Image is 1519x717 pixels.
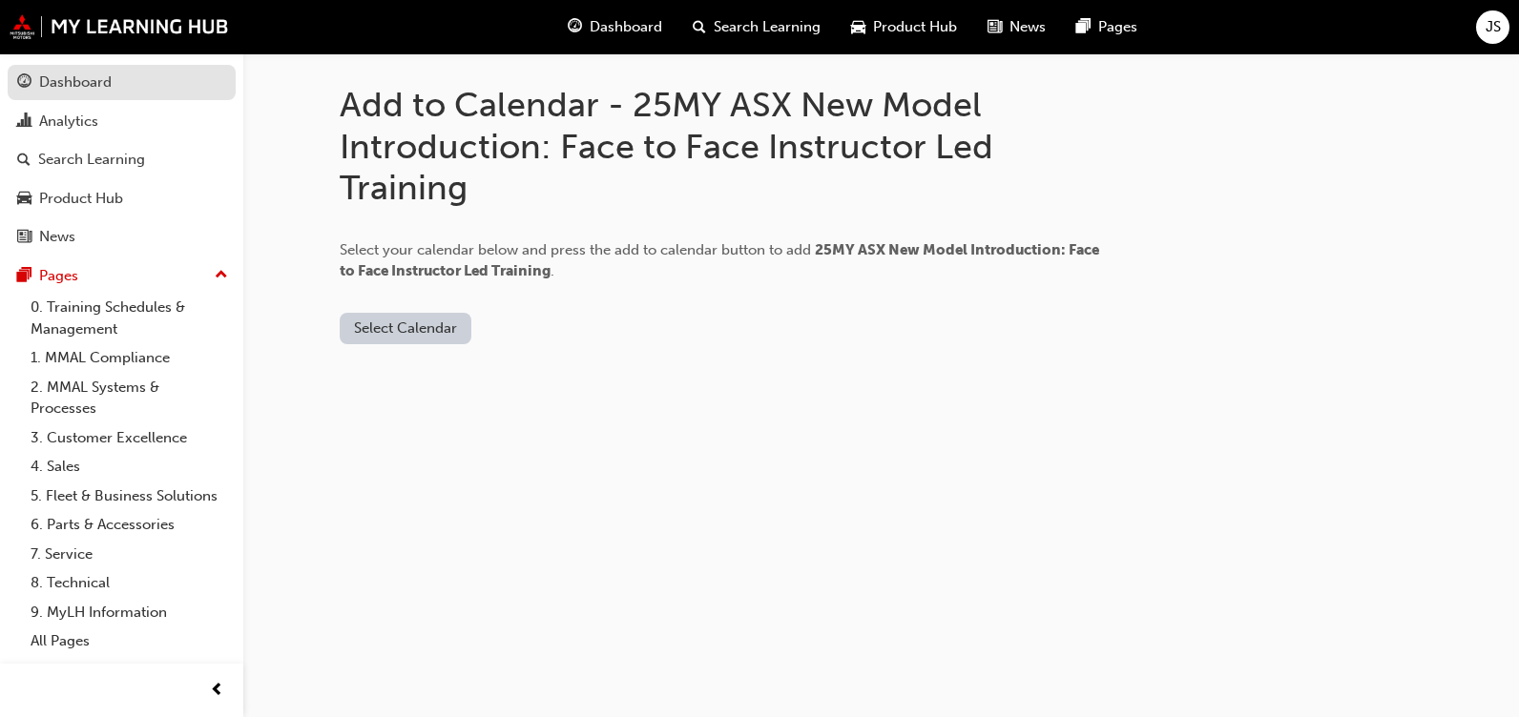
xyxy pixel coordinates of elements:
[39,111,98,133] div: Analytics
[17,152,31,169] span: search-icon
[1486,16,1501,38] span: JS
[17,191,31,208] span: car-icon
[836,8,972,47] a: car-iconProduct Hub
[23,568,236,598] a: 8. Technical
[23,540,236,569] a: 7. Service
[8,65,236,100] a: Dashboard
[23,481,236,511] a: 5. Fleet & Business Solutions
[677,8,836,47] a: search-iconSearch Learning
[1076,15,1091,39] span: pages-icon
[210,679,224,703] span: prev-icon
[23,293,236,343] a: 0. Training Schedules & Management
[23,626,236,656] a: All Pages
[8,61,236,258] button: DashboardAnalyticsSearch LearningProduct HubNews
[8,104,236,139] a: Analytics
[23,343,236,373] a: 1. MMAL Compliance
[693,15,706,39] span: search-icon
[340,313,471,344] button: Select Calendar
[17,74,31,92] span: guage-icon
[1098,16,1137,38] span: Pages
[8,258,236,294] button: Pages
[8,181,236,216] a: Product Hub
[23,373,236,423] a: 2. MMAL Systems & Processes
[17,113,31,131] span: chart-icon
[39,188,123,210] div: Product Hub
[17,268,31,285] span: pages-icon
[340,241,1099,280] span: Select your calendar below and press the add to calendar button to add .
[17,229,31,246] span: news-icon
[851,15,865,39] span: car-icon
[39,226,75,248] div: News
[972,8,1061,47] a: news-iconNews
[8,219,236,255] a: News
[23,423,236,453] a: 3. Customer Excellence
[552,8,677,47] a: guage-iconDashboard
[568,15,582,39] span: guage-icon
[1476,10,1509,44] button: JS
[39,72,112,93] div: Dashboard
[988,15,1002,39] span: news-icon
[23,452,236,481] a: 4. Sales
[8,142,236,177] a: Search Learning
[590,16,662,38] span: Dashboard
[215,263,228,288] span: up-icon
[10,14,229,39] img: mmal
[873,16,957,38] span: Product Hub
[340,84,1103,209] h1: Add to Calendar - 25MY ASX New Model Introduction: Face to Face Instructor Led Training
[38,149,145,171] div: Search Learning
[39,265,78,287] div: Pages
[23,598,236,627] a: 9. MyLH Information
[714,16,821,38] span: Search Learning
[1061,8,1153,47] a: pages-iconPages
[1009,16,1046,38] span: News
[23,510,236,540] a: 6. Parts & Accessories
